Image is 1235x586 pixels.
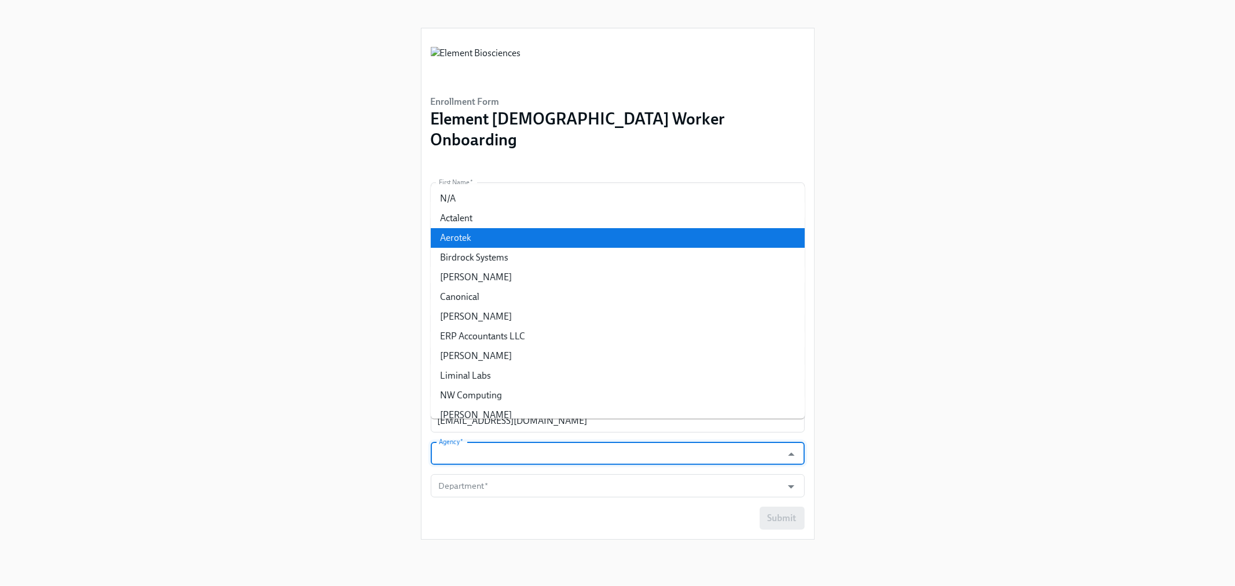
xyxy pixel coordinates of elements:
[431,228,805,248] li: Aerotek
[431,248,805,268] li: Birdrock Systems
[431,405,805,425] li: [PERSON_NAME]
[782,478,800,496] button: Open
[431,96,805,108] h6: Enrollment Form
[782,445,800,463] button: Close
[431,189,805,208] li: N/A
[431,346,805,366] li: [PERSON_NAME]
[431,268,805,287] li: [PERSON_NAME]
[431,287,805,307] li: Canonical
[431,307,805,327] li: [PERSON_NAME]
[431,208,805,228] li: Actalent
[431,386,805,405] li: NW Computing
[431,327,805,346] li: ERP Accountants LLC
[431,108,805,150] h3: Element [DEMOGRAPHIC_DATA] Worker Onboarding
[431,366,805,386] li: Liminal Labs
[431,47,521,82] img: Element Biosciences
